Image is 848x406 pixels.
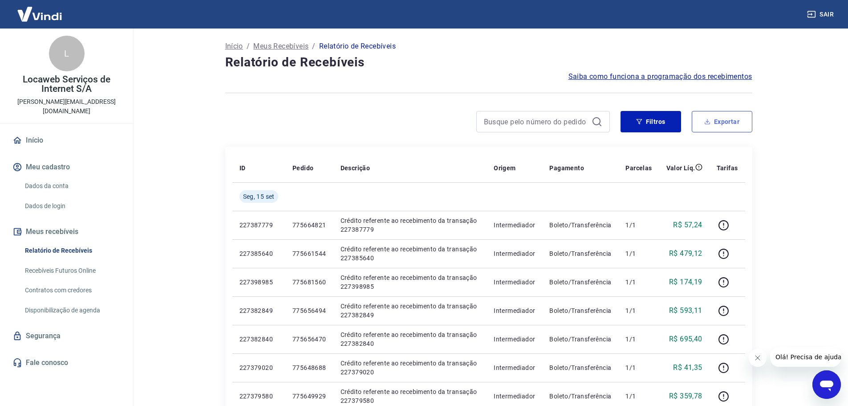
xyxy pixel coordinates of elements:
[805,6,837,23] button: Sair
[239,278,278,287] p: 227398985
[549,221,611,230] p: Boleto/Transferência
[549,363,611,372] p: Boleto/Transferência
[673,220,702,230] p: R$ 57,24
[341,359,480,377] p: Crédito referente ao recebimento da transação 227379020
[341,387,480,405] p: Crédito referente ao recebimento da transação 227379580
[625,392,652,401] p: 1/1
[11,157,122,177] button: Meu cadastro
[625,249,652,258] p: 1/1
[549,392,611,401] p: Boleto/Transferência
[812,370,841,399] iframe: Botão para abrir a janela de mensagens
[341,302,480,320] p: Crédito referente ao recebimento da transação 227382849
[717,164,738,172] p: Tarifas
[568,71,752,82] a: Saiba como funciona a programação dos recebimentos
[225,53,752,71] h4: Relatório de Recebíveis
[625,278,652,287] p: 1/1
[292,221,326,230] p: 775664821
[666,164,695,172] p: Valor Líq.
[292,306,326,315] p: 775656494
[673,362,702,373] p: R$ 41,35
[5,6,75,13] span: Olá! Precisa de ajuda?
[292,392,326,401] p: 775649929
[549,164,584,172] p: Pagamento
[319,41,396,52] p: Relatório de Recebíveis
[292,335,326,344] p: 775656470
[625,306,652,315] p: 1/1
[625,221,652,230] p: 1/1
[494,164,515,172] p: Origem
[494,335,535,344] p: Intermediador
[770,347,841,367] iframe: Mensagem da empresa
[247,41,250,52] p: /
[549,278,611,287] p: Boleto/Transferência
[21,301,122,320] a: Disponibilização de agenda
[11,353,122,373] a: Fale conosco
[692,111,752,132] button: Exportar
[494,249,535,258] p: Intermediador
[292,249,326,258] p: 775661544
[494,278,535,287] p: Intermediador
[341,245,480,262] p: Crédito referente ao recebimento da transação 227385640
[239,363,278,372] p: 227379020
[749,349,767,367] iframe: Fechar mensagem
[225,41,243,52] a: Início
[239,249,278,258] p: 227385640
[7,97,126,116] p: [PERSON_NAME][EMAIL_ADDRESS][DOMAIN_NAME]
[21,197,122,215] a: Dados de login
[549,249,611,258] p: Boleto/Transferência
[341,216,480,234] p: Crédito referente ao recebimento da transação 227387779
[341,330,480,348] p: Crédito referente ao recebimento da transação 227382840
[494,392,535,401] p: Intermediador
[494,363,535,372] p: Intermediador
[49,36,85,71] div: L
[669,305,702,316] p: R$ 593,11
[21,262,122,280] a: Recebíveis Futuros Online
[7,75,126,94] p: Locaweb Serviços de Internet S/A
[625,164,652,172] p: Parcelas
[239,335,278,344] p: 227382840
[669,391,702,402] p: R$ 359,78
[341,273,480,291] p: Crédito referente ao recebimento da transação 227398985
[484,115,588,128] input: Busque pelo número do pedido
[549,306,611,315] p: Boleto/Transferência
[21,242,122,260] a: Relatório de Recebíveis
[292,363,326,372] p: 775648688
[239,306,278,315] p: 227382849
[494,306,535,315] p: Intermediador
[341,164,370,172] p: Descrição
[243,192,275,201] span: Seg, 15 set
[669,277,702,287] p: R$ 174,19
[11,0,69,28] img: Vindi
[312,41,315,52] p: /
[625,335,652,344] p: 1/1
[253,41,308,52] a: Meus Recebíveis
[494,221,535,230] p: Intermediador
[625,363,652,372] p: 1/1
[21,281,122,299] a: Contratos com credores
[549,335,611,344] p: Boleto/Transferência
[11,326,122,346] a: Segurança
[11,222,122,242] button: Meus recebíveis
[239,221,278,230] p: 227387779
[239,392,278,401] p: 227379580
[21,177,122,195] a: Dados da conta
[11,131,122,150] a: Início
[292,164,313,172] p: Pedido
[669,248,702,259] p: R$ 479,12
[621,111,681,132] button: Filtros
[669,334,702,344] p: R$ 695,40
[292,278,326,287] p: 775681560
[239,164,246,172] p: ID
